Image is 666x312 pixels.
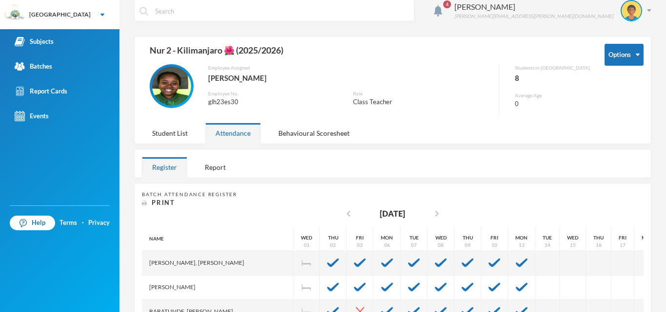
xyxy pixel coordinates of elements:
i: chevron_left [343,208,354,220]
div: Thu [328,234,338,241]
div: Subjects [15,37,54,47]
i: chevron_right [431,208,443,220]
div: 02 [330,241,336,249]
div: Fri [619,234,627,241]
div: Batches [15,61,52,72]
div: Students in [GEOGRAPHIC_DATA] [515,64,590,72]
div: Mon [381,234,393,241]
div: [DATE] [380,208,405,220]
div: Employee Assigned [208,64,491,72]
div: Thu [593,234,604,241]
div: glh23es30 [208,97,338,107]
div: [PERSON_NAME][EMAIL_ADDRESS][PERSON_NAME][DOMAIN_NAME] [454,13,613,20]
a: Privacy [88,218,110,228]
div: Role [353,90,492,97]
div: Tue [543,234,552,241]
a: Terms [59,218,77,228]
div: Independence Day [294,251,320,275]
div: 16 [596,241,602,249]
div: [PERSON_NAME] [142,275,294,300]
div: Student List [142,123,198,144]
div: [PERSON_NAME] [454,1,613,13]
div: [PERSON_NAME] [208,72,491,84]
div: 01 [304,241,310,249]
div: Class Teacher [353,97,492,107]
div: Report [195,157,236,178]
div: 0 [515,99,590,109]
div: Mon [642,234,654,241]
div: [PERSON_NAME], [PERSON_NAME] [142,251,294,275]
div: Mon [515,234,528,241]
div: 14 [545,241,550,249]
div: Thu [463,234,473,241]
div: Name [142,227,294,251]
span: Batch Attendance Register [142,191,237,197]
div: [GEOGRAPHIC_DATA] [29,10,91,19]
div: 17 [620,241,626,249]
div: Fri [356,234,364,241]
img: logo [5,5,25,25]
div: Employee No. [208,90,338,97]
div: Nur 2 - Kilimanjaro 🌺 (2025/2026) [142,44,590,64]
div: Wed [567,234,578,241]
div: 15 [570,241,576,249]
img: STUDENT [622,1,641,20]
div: Register [142,157,187,178]
div: Wed [301,234,312,241]
a: Help [10,216,55,230]
div: Report Cards [15,86,67,96]
div: 13 [519,241,525,249]
span: Print [152,199,175,206]
div: Independence Day [294,275,320,300]
div: 10 [491,241,497,249]
div: Behavioural Scoresheet [268,123,360,144]
img: EMPLOYEE [152,67,191,106]
div: Wed [435,234,447,241]
button: Options [605,44,644,66]
div: · [82,218,84,228]
div: Average Age [515,92,590,99]
div: 07 [411,241,417,249]
div: 8 [515,72,590,84]
div: 09 [465,241,470,249]
div: Tue [410,234,419,241]
div: 06 [384,241,390,249]
div: Fri [490,234,498,241]
div: Events [15,111,49,121]
span: 4 [443,0,451,8]
div: 08 [438,241,444,249]
div: Attendance [205,123,261,144]
img: search [139,7,148,16]
div: 03 [357,241,363,249]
